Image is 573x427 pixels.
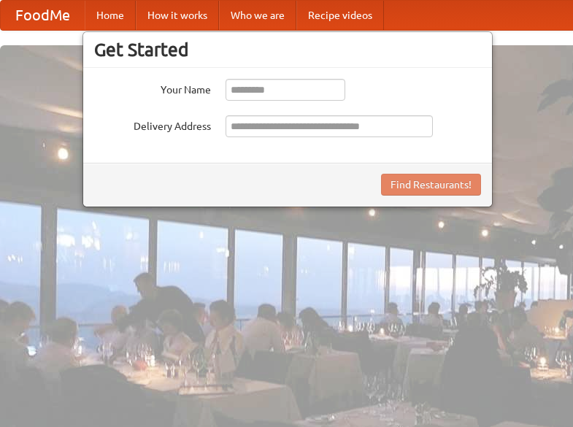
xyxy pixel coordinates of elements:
[85,1,136,30] a: Home
[136,1,219,30] a: How it works
[94,39,481,61] h3: Get Started
[381,174,481,196] button: Find Restaurants!
[296,1,384,30] a: Recipe videos
[219,1,296,30] a: Who we are
[94,115,211,134] label: Delivery Address
[1,1,85,30] a: FoodMe
[94,79,211,97] label: Your Name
